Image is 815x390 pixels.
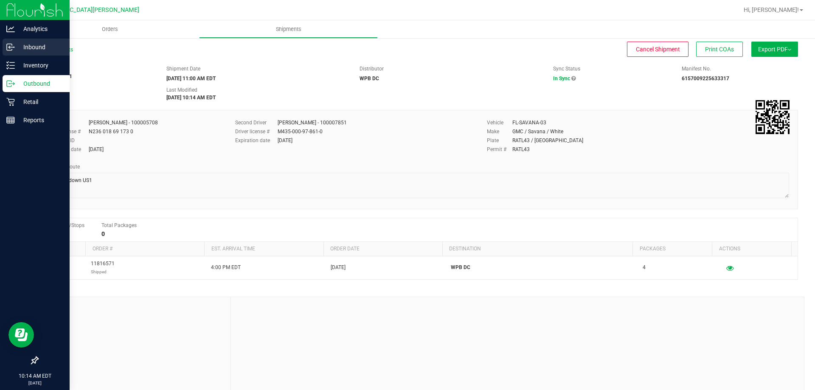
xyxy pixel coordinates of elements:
[6,98,15,106] inline-svg: Retail
[8,322,34,348] iframe: Resource center
[44,303,224,314] span: Notes
[682,65,711,73] label: Manifest No.
[204,242,323,256] th: Est. arrival time
[744,6,799,13] span: Hi, [PERSON_NAME]!
[264,25,313,33] span: Shipments
[553,76,570,81] span: In Sync
[89,146,104,153] div: [DATE]
[6,25,15,33] inline-svg: Analytics
[90,25,129,33] span: Orders
[15,42,66,52] p: Inbound
[636,46,680,53] span: Cancel Shipment
[360,76,379,81] strong: WPB DC
[166,76,216,81] strong: [DATE] 11:00 AM EDT
[278,137,292,144] div: [DATE]
[235,137,278,144] label: Expiration date
[91,268,115,276] p: Shipped
[6,116,15,124] inline-svg: Reports
[15,115,66,125] p: Reports
[34,6,139,14] span: [GEOGRAPHIC_DATA][PERSON_NAME]
[331,264,346,272] span: [DATE]
[643,264,646,272] span: 4
[487,146,512,153] label: Permit #
[756,100,790,134] qrcode: 20250820-001
[89,119,158,126] div: [PERSON_NAME] - 100005708
[235,119,278,126] label: Second Driver
[89,128,133,135] div: N236 018 69 173 0
[278,119,347,126] div: [PERSON_NAME] - 100007851
[101,222,137,228] span: Total Packages
[91,260,115,276] span: 11816571
[37,65,154,73] span: Shipment #
[751,42,798,57] button: Export PDF
[211,264,241,272] span: 4:00 PM EDT
[85,242,204,256] th: Order #
[15,60,66,70] p: Inventory
[487,119,512,126] label: Vehicle
[451,264,632,272] p: WPB DC
[20,20,199,38] a: Orders
[4,380,66,386] p: [DATE]
[235,128,278,135] label: Driver license #
[6,79,15,88] inline-svg: Outbound
[15,24,66,34] p: Analytics
[512,119,546,126] div: FL-SAVANA-03
[512,137,583,144] div: RATL43 / [GEOGRAPHIC_DATA]
[6,61,15,70] inline-svg: Inventory
[512,146,530,153] div: RATL43
[705,46,734,53] span: Print COAs
[487,128,512,135] label: Make
[442,242,632,256] th: Destination
[712,242,791,256] th: Actions
[101,230,105,237] strong: 0
[487,137,512,144] label: Plate
[682,76,729,81] strong: 6157009225633317
[323,242,442,256] th: Order date
[627,42,689,57] button: Cancel Shipment
[632,242,712,256] th: Packages
[166,86,197,94] label: Last Modified
[756,100,790,134] img: Scan me!
[4,372,66,380] p: 10:14 AM EDT
[15,79,66,89] p: Outbound
[6,43,15,51] inline-svg: Inbound
[360,65,384,73] label: Distributor
[166,95,216,101] strong: [DATE] 10:14 AM EDT
[166,65,200,73] label: Shipment Date
[553,65,580,73] label: Sync Status
[15,97,66,107] p: Retail
[199,20,378,38] a: Shipments
[696,42,743,57] button: Print COAs
[512,128,563,135] div: GMC / Savana / White
[278,128,323,135] div: M435-000-97-861-0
